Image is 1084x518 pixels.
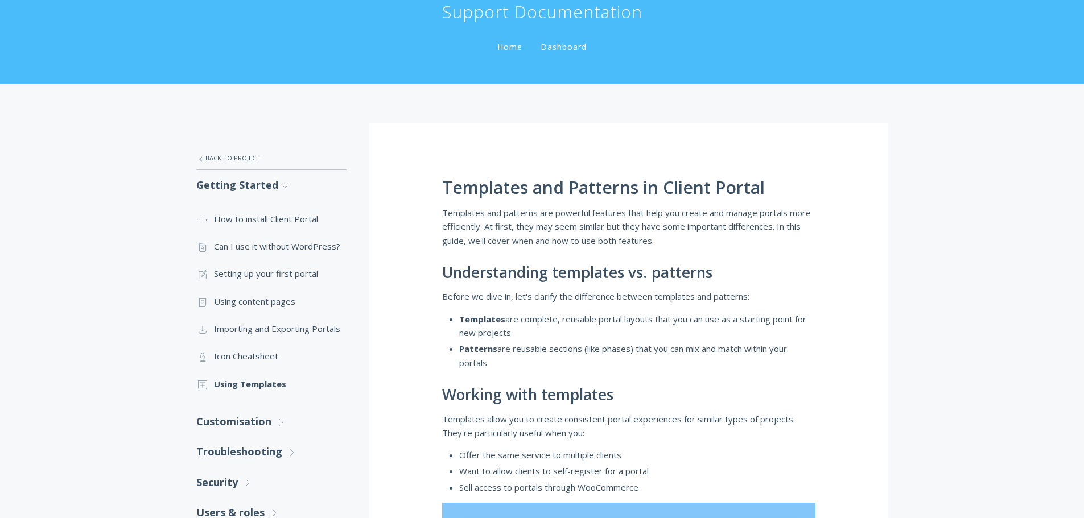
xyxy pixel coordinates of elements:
[442,412,815,440] p: Templates allow you to create consistent portal experiences for similar types of projects. They'r...
[459,464,815,478] li: Want to allow clients to self-register for a portal
[442,387,815,404] h2: Working with templates
[459,313,505,325] strong: Templates
[459,480,815,494] li: Sell access to portals through WooCommerce
[442,289,815,303] p: Before we dive in, let's clarify the difference between templates and patterns:
[459,312,815,340] li: are complete, reusable portal layouts that you can use as a starting point for new projects
[196,170,347,200] a: Getting Started
[196,437,347,467] a: Troubleshooting
[442,1,642,23] h1: Support Documentation
[442,206,815,247] p: Templates and patterns are powerful features that help you create and manage portals more efficie...
[459,448,815,462] li: Offer the same service to multiple clients
[196,315,347,342] a: Importing and Exporting Portals
[196,342,347,370] a: Icon Cheatsheet
[459,343,497,354] strong: Patterns
[495,42,525,52] a: Home
[196,146,347,170] a: Back to Project
[538,42,589,52] a: Dashboard
[196,233,347,260] a: Can I use it without WordPress?
[196,288,347,315] a: Using content pages
[196,407,347,437] a: Customisation
[196,260,347,287] a: Setting up your first portal
[196,205,347,233] a: How to install Client Portal
[196,370,347,397] a: Using Templates
[442,178,815,197] h1: Templates and Patterns in Client Portal
[442,264,815,281] h2: Understanding templates vs. patterns
[196,467,347,498] a: Security
[459,342,815,370] li: are reusable sections (like phases) that you can mix and match within your portals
